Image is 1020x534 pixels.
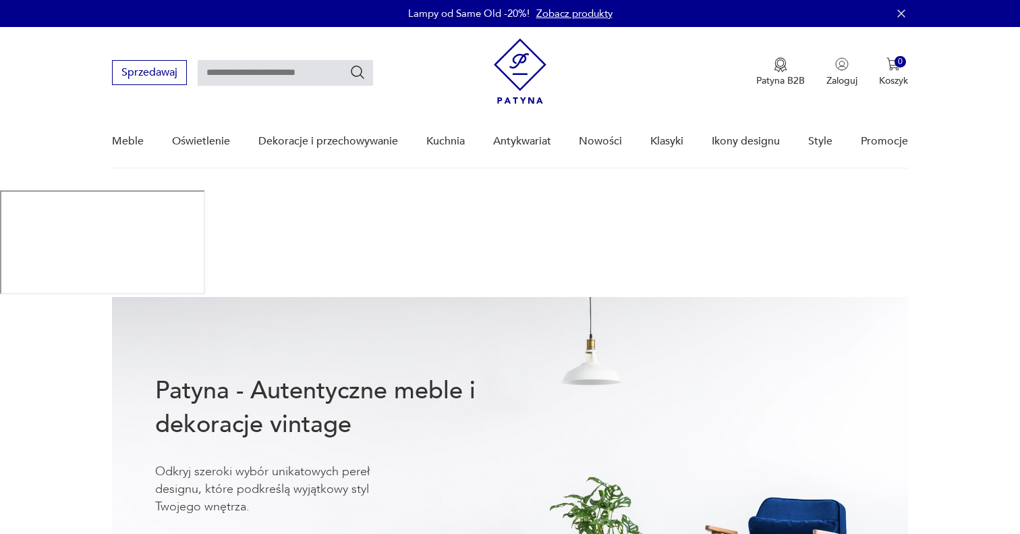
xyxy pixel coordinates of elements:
a: Sprzedawaj [112,69,187,78]
img: Ikona koszyka [886,57,900,71]
a: Kuchnia [426,115,465,167]
button: Szukaj [349,64,366,80]
img: Ikonka użytkownika [835,57,849,71]
a: Dekoracje i przechowywanie [258,115,398,167]
a: Zobacz produkty [536,7,613,20]
a: Ikony designu [712,115,780,167]
p: Lampy od Same Old -20%! [408,7,530,20]
a: Meble [112,115,144,167]
button: Patyna B2B [756,57,805,87]
a: Style [808,115,832,167]
img: Patyna - sklep z meblami i dekoracjami vintage [494,38,546,104]
a: Antykwariat [493,115,551,167]
p: Zaloguj [826,74,857,87]
p: Koszyk [879,74,908,87]
a: Promocje [861,115,908,167]
p: Patyna B2B [756,74,805,87]
a: Ikona medaluPatyna B2B [756,57,805,87]
img: Ikona medalu [774,57,787,72]
button: 0Koszyk [879,57,908,87]
a: Klasyki [650,115,683,167]
h1: Patyna - Autentyczne meble i dekoracje vintage [155,374,519,442]
button: Sprzedawaj [112,60,187,85]
button: Zaloguj [826,57,857,87]
a: Oświetlenie [172,115,230,167]
a: Nowości [579,115,622,167]
div: 0 [895,56,906,68]
p: Odkryj szeroki wybór unikatowych pereł designu, które podkreślą wyjątkowy styl Twojego wnętrza. [155,463,412,516]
